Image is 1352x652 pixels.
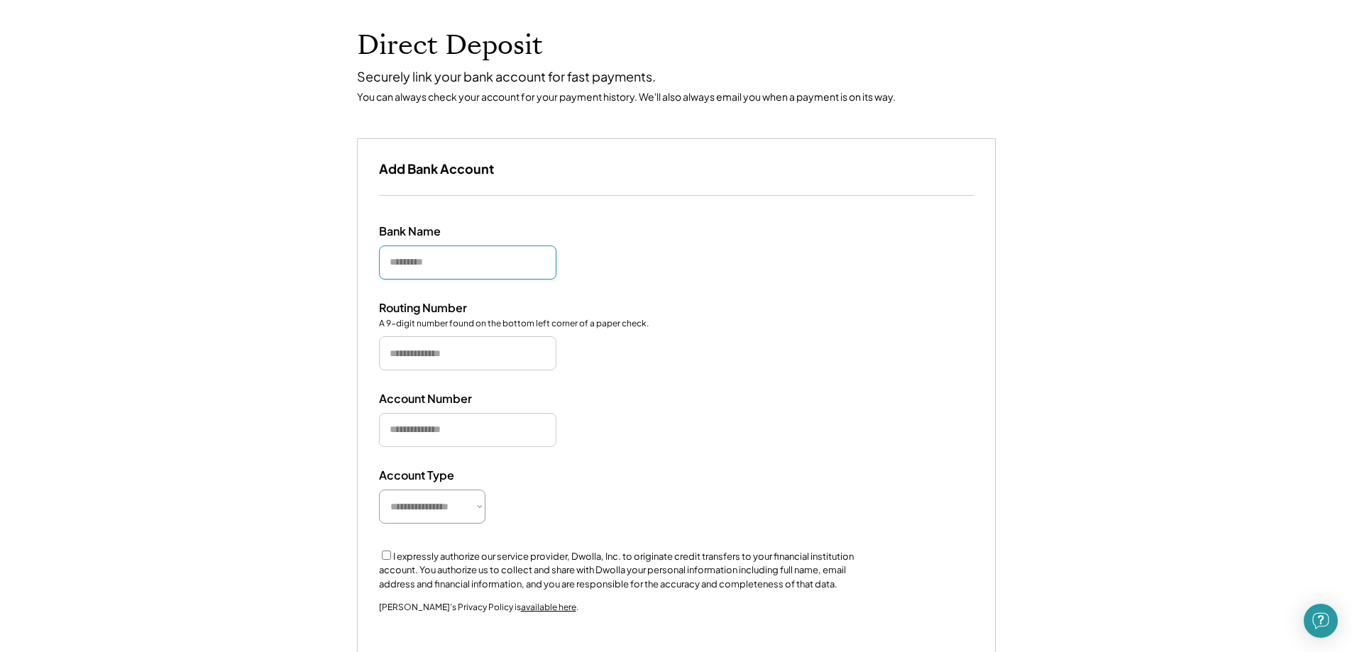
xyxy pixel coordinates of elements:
[379,468,521,483] div: Account Type
[357,90,996,103] div: You can always check your account for your payment history. We'll also always email you when a pa...
[379,392,521,407] div: Account Number
[357,29,996,62] h1: Direct Deposit
[379,301,521,316] div: Routing Number
[379,551,854,590] label: I expressly authorize our service provider, Dwolla, Inc. to originate credit transfers to your fi...
[379,224,521,239] div: Bank Name
[379,318,649,330] div: A 9-digit number found on the bottom left corner of a paper check.
[379,602,578,634] div: [PERSON_NAME]’s Privacy Policy is .
[521,602,576,612] a: available here
[379,160,494,177] h3: Add Bank Account
[357,68,996,84] div: Securely link your bank account for fast payments.
[1304,604,1338,638] div: Open Intercom Messenger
